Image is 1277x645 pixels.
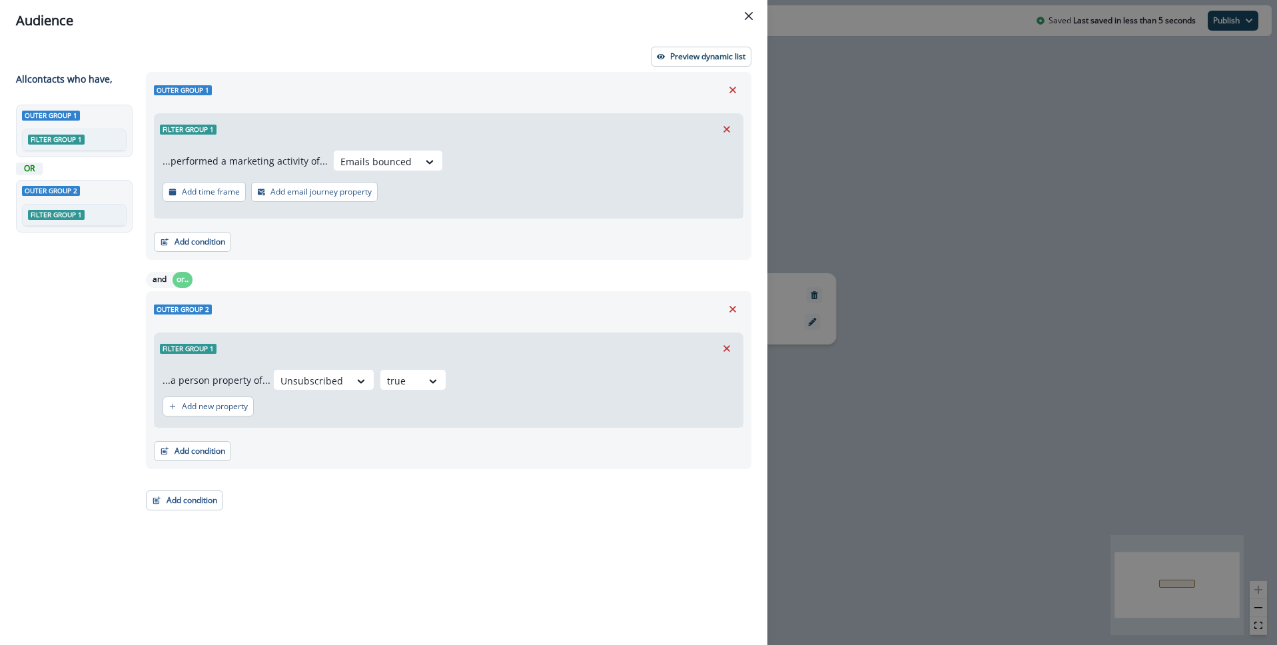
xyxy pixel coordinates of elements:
[651,47,751,67] button: Preview dynamic list
[22,111,80,121] span: Outer group 1
[163,182,246,202] button: Add time frame
[160,125,216,135] span: Filter group 1
[163,154,328,168] p: ...performed a marketing activity of...
[154,232,231,252] button: Add condition
[16,72,113,86] p: All contact s who have,
[154,441,231,461] button: Add condition
[146,272,173,288] button: and
[722,299,743,319] button: Remove
[154,305,212,315] span: Outer group 2
[738,5,759,27] button: Close
[163,396,254,416] button: Add new property
[182,187,240,197] p: Add time frame
[173,272,193,288] button: or..
[28,135,85,145] span: Filter group 1
[160,344,216,354] span: Filter group 1
[716,119,737,139] button: Remove
[22,186,80,196] span: Outer group 2
[19,163,40,175] p: OR
[16,11,751,31] div: Audience
[146,490,223,510] button: Add condition
[716,338,737,358] button: Remove
[722,80,743,100] button: Remove
[270,187,372,197] p: Add email journey property
[154,85,212,95] span: Outer group 1
[251,182,378,202] button: Add email journey property
[28,210,85,220] span: Filter group 1
[670,52,745,61] p: Preview dynamic list
[163,373,270,387] p: ...a person property of...
[182,402,248,411] p: Add new property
